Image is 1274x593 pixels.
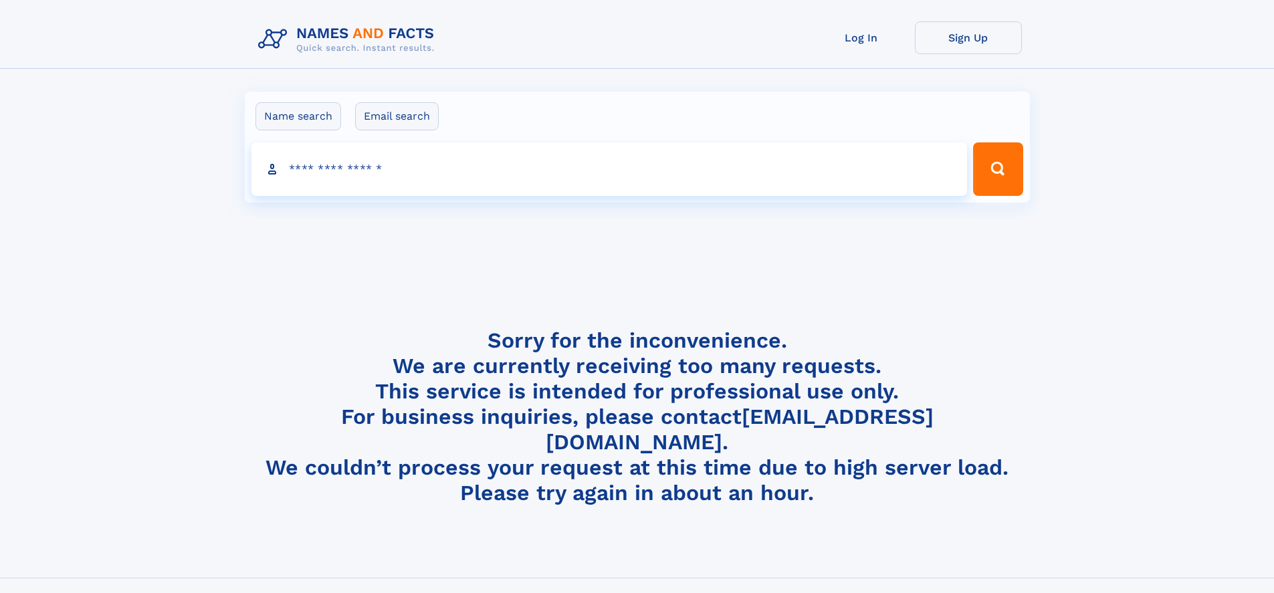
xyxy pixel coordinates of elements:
[808,21,915,54] a: Log In
[251,142,968,196] input: search input
[253,21,445,57] img: Logo Names and Facts
[355,102,439,130] label: Email search
[255,102,341,130] label: Name search
[546,404,934,455] a: [EMAIL_ADDRESS][DOMAIN_NAME]
[915,21,1022,54] a: Sign Up
[253,328,1022,506] h4: Sorry for the inconvenience. We are currently receiving too many requests. This service is intend...
[973,142,1023,196] button: Search Button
